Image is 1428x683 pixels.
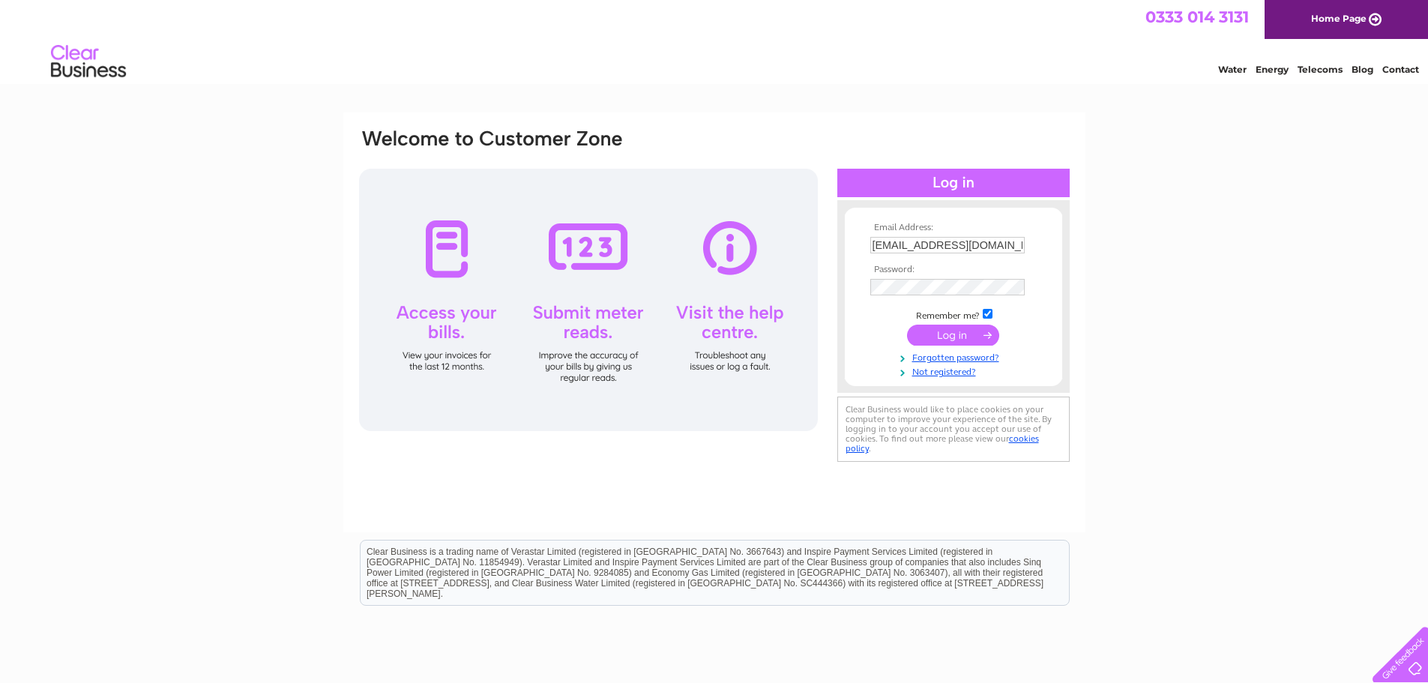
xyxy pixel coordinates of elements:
[1218,64,1247,75] a: Water
[846,433,1039,454] a: cookies policy
[867,223,1040,233] th: Email Address:
[907,325,999,346] input: Submit
[361,8,1069,73] div: Clear Business is a trading name of Verastar Limited (registered in [GEOGRAPHIC_DATA] No. 3667643...
[1382,64,1419,75] a: Contact
[1256,64,1289,75] a: Energy
[837,397,1070,462] div: Clear Business would like to place cookies on your computer to improve your experience of the sit...
[50,39,127,85] img: logo.png
[867,307,1040,322] td: Remember me?
[867,265,1040,275] th: Password:
[1352,64,1373,75] a: Blog
[1298,64,1343,75] a: Telecoms
[870,364,1040,378] a: Not registered?
[870,349,1040,364] a: Forgotten password?
[1145,7,1249,26] a: 0333 014 3131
